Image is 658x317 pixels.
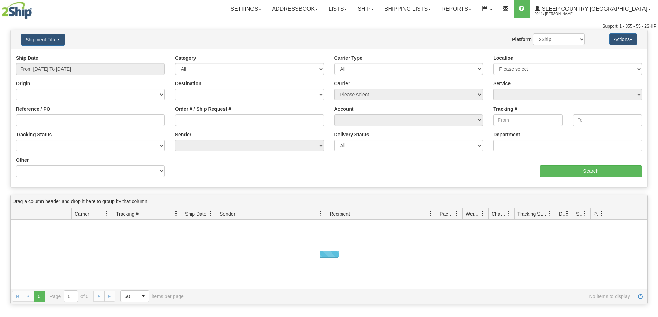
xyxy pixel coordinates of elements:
[50,290,89,302] span: Page of 0
[540,6,647,12] span: Sleep Country [GEOGRAPHIC_DATA]
[220,210,235,217] span: Sender
[503,208,514,219] a: Charge filter column settings
[315,208,327,219] a: Sender filter column settings
[440,210,454,217] span: Packages
[175,80,201,87] label: Destination
[576,210,582,217] span: Shipment Issues
[16,131,52,138] label: Tracking Status
[425,208,437,219] a: Recipient filter column settings
[125,293,134,300] span: 50
[138,291,149,302] span: select
[451,208,462,219] a: Packages filter column settings
[334,106,354,112] label: Account
[561,208,573,219] a: Delivery Status filter column settings
[436,0,477,18] a: Reports
[517,210,547,217] span: Tracking Status
[334,131,369,138] label: Delivery Status
[593,210,599,217] span: Pickup Status
[573,114,642,126] input: To
[16,55,38,61] label: Ship Date
[352,0,379,18] a: Ship
[175,55,196,61] label: Category
[16,157,29,164] label: Other
[16,80,30,87] label: Origin
[170,208,182,219] a: Tracking # filter column settings
[120,290,184,302] span: items per page
[540,165,642,177] input: Search
[16,106,50,112] label: Reference / PO
[635,291,646,302] a: Refresh
[596,208,608,219] a: Pickup Status filter column settings
[493,114,562,126] input: From
[493,131,520,138] label: Department
[267,0,323,18] a: Addressbook
[492,210,506,217] span: Charge
[175,131,191,138] label: Sender
[75,210,89,217] span: Carrier
[535,11,587,18] span: 2044 / [PERSON_NAME]
[477,208,488,219] a: Weight filter column settings
[493,55,513,61] label: Location
[11,195,647,208] div: grid grouping header
[205,208,217,219] a: Ship Date filter column settings
[334,55,362,61] label: Carrier Type
[530,0,656,18] a: Sleep Country [GEOGRAPHIC_DATA] 2044 / [PERSON_NAME]
[193,294,630,299] span: No items to display
[2,2,32,19] img: logo2044.jpg
[493,80,511,87] label: Service
[330,210,350,217] span: Recipient
[101,208,113,219] a: Carrier filter column settings
[116,210,139,217] span: Tracking #
[323,0,352,18] a: Lists
[2,23,656,29] div: Support: 1 - 855 - 55 - 2SHIP
[225,0,267,18] a: Settings
[609,33,637,45] button: Actions
[544,208,556,219] a: Tracking Status filter column settings
[512,36,532,43] label: Platform
[559,210,565,217] span: Delivery Status
[579,208,590,219] a: Shipment Issues filter column settings
[21,34,65,46] button: Shipment Filters
[379,0,436,18] a: Shipping lists
[34,291,45,302] span: Page 0
[466,210,480,217] span: Weight
[493,106,517,112] label: Tracking #
[175,106,231,112] label: Order # / Ship Request #
[334,80,350,87] label: Carrier
[185,210,206,217] span: Ship Date
[120,290,149,302] span: Page sizes drop down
